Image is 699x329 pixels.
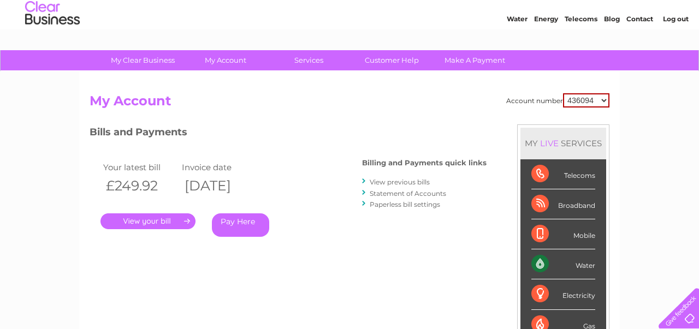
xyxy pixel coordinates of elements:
[181,50,271,70] a: My Account
[100,213,196,229] a: .
[531,249,595,279] div: Water
[100,160,179,175] td: Your latest bill
[264,50,354,70] a: Services
[98,50,188,70] a: My Clear Business
[565,46,597,55] a: Telecoms
[179,175,258,197] th: [DATE]
[100,175,179,197] th: £249.92
[531,189,595,219] div: Broadband
[92,6,608,53] div: Clear Business is a trading name of Verastar Limited (registered in [GEOGRAPHIC_DATA] No. 3667643...
[507,46,528,55] a: Water
[538,138,561,148] div: LIVE
[534,46,558,55] a: Energy
[604,46,620,55] a: Blog
[90,124,487,143] h3: Bills and Payments
[370,200,440,208] a: Paperless bill settings
[25,28,80,62] img: logo.png
[212,213,269,237] a: Pay Here
[531,219,595,249] div: Mobile
[663,46,689,55] a: Log out
[347,50,437,70] a: Customer Help
[531,159,595,189] div: Telecoms
[179,160,258,175] td: Invoice date
[370,189,446,198] a: Statement of Accounts
[362,159,487,167] h4: Billing and Payments quick links
[506,93,609,107] div: Account number
[90,93,609,114] h2: My Account
[430,50,520,70] a: Make A Payment
[493,5,568,19] a: 0333 014 3131
[626,46,653,55] a: Contact
[531,279,595,309] div: Electricity
[520,128,606,159] div: MY SERVICES
[370,178,430,186] a: View previous bills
